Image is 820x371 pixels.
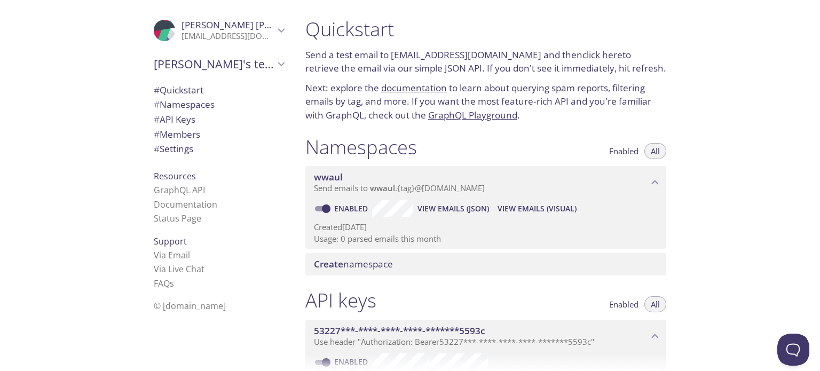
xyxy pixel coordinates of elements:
[305,17,666,41] h1: Quickstart
[417,202,489,215] span: View Emails (JSON)
[428,109,517,121] a: GraphQL Playground
[145,13,293,48] div: Rayyan Kamaletdinov
[154,235,187,247] span: Support
[314,183,485,193] span: Send emails to . {tag} @[DOMAIN_NAME]
[182,19,328,31] span: [PERSON_NAME] [PERSON_NAME]
[154,143,193,155] span: Settings
[305,166,666,199] div: wwaul namespace
[154,300,226,312] span: © [DOMAIN_NAME]
[145,112,293,127] div: API Keys
[182,31,274,42] p: [EMAIL_ADDRESS][DOMAIN_NAME]
[305,288,376,312] h1: API keys
[644,296,666,312] button: All
[314,258,343,270] span: Create
[154,84,160,96] span: #
[391,49,541,61] a: [EMAIL_ADDRESS][DOMAIN_NAME]
[154,278,174,289] a: FAQ
[333,203,372,214] a: Enabled
[498,202,577,215] span: View Emails (Visual)
[154,98,160,110] span: #
[145,50,293,78] div: Rayyan's team
[154,212,201,224] a: Status Page
[154,57,274,72] span: [PERSON_NAME]'s team
[154,263,204,275] a: Via Live Chat
[305,253,666,275] div: Create namespace
[170,278,174,289] span: s
[603,296,645,312] button: Enabled
[582,49,622,61] a: click here
[154,128,200,140] span: Members
[145,127,293,142] div: Members
[493,200,581,217] button: View Emails (Visual)
[154,84,203,96] span: Quickstart
[145,97,293,112] div: Namespaces
[603,143,645,159] button: Enabled
[314,222,658,233] p: Created [DATE]
[154,128,160,140] span: #
[413,200,493,217] button: View Emails (JSON)
[145,83,293,98] div: Quickstart
[305,48,666,75] p: Send a test email to and then to retrieve the email via our simple JSON API. If you don't see it ...
[305,135,417,159] h1: Namespaces
[370,183,395,193] span: wwaul
[154,98,215,110] span: Namespaces
[314,258,393,270] span: namespace
[154,143,160,155] span: #
[154,249,190,261] a: Via Email
[777,334,809,366] iframe: Help Scout Beacon - Open
[154,170,196,182] span: Resources
[154,113,195,125] span: API Keys
[381,82,447,94] a: documentation
[154,199,217,210] a: Documentation
[314,233,658,244] p: Usage: 0 parsed emails this month
[154,184,205,196] a: GraphQL API
[644,143,666,159] button: All
[314,171,343,183] span: wwaul
[145,141,293,156] div: Team Settings
[154,113,160,125] span: #
[305,81,666,122] p: Next: explore the to learn about querying spam reports, filtering emails by tag, and more. If you...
